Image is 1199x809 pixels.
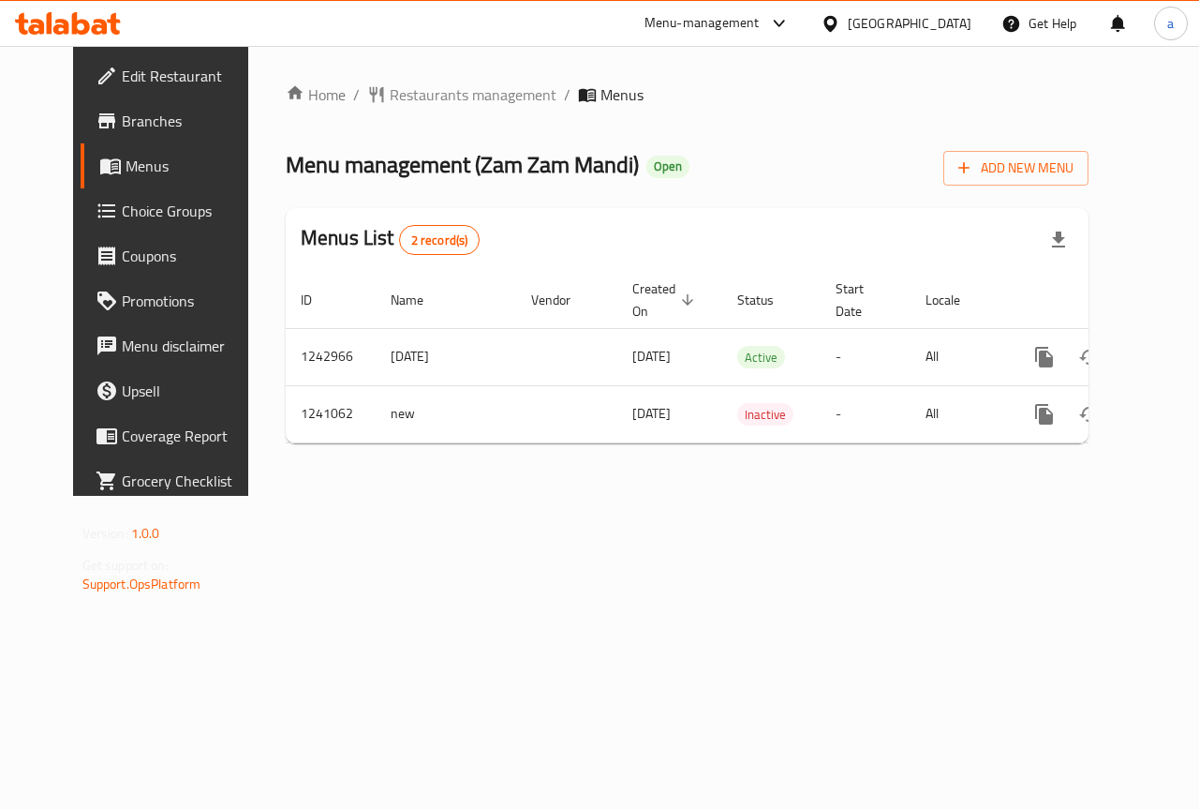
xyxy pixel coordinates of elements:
[399,225,481,255] div: Total records count
[910,385,1007,442] td: All
[737,347,785,368] span: Active
[81,53,274,98] a: Edit Restaurant
[376,328,516,385] td: [DATE]
[81,368,274,413] a: Upsell
[400,232,480,249] span: 2 record(s)
[390,83,556,106] span: Restaurants management
[1022,335,1067,380] button: more
[122,290,259,312] span: Promotions
[646,156,689,178] div: Open
[737,403,793,426] div: Inactive
[82,553,169,577] span: Get support on:
[286,83,346,106] a: Home
[122,110,259,132] span: Branches
[600,83,644,106] span: Menus
[286,328,376,385] td: 1242966
[632,401,671,426] span: [DATE]
[301,224,480,255] h2: Menus List
[531,289,595,311] span: Vendor
[1067,392,1112,437] button: Change Status
[122,470,259,492] span: Grocery Checklist
[286,385,376,442] td: 1241062
[353,83,360,106] li: /
[848,13,971,34] div: [GEOGRAPHIC_DATA]
[131,521,160,546] span: 1.0.0
[632,344,671,368] span: [DATE]
[564,83,570,106] li: /
[391,289,448,311] span: Name
[737,404,793,426] span: Inactive
[122,425,259,447] span: Coverage Report
[81,98,274,143] a: Branches
[632,277,700,322] span: Created On
[646,158,689,174] span: Open
[821,385,910,442] td: -
[376,385,516,442] td: new
[126,155,259,177] span: Menus
[82,572,201,596] a: Support.OpsPlatform
[737,346,785,368] div: Active
[286,143,639,186] span: Menu management ( Zam Zam Mandi )
[1036,217,1081,262] div: Export file
[286,83,1088,106] nav: breadcrumb
[81,323,274,368] a: Menu disclaimer
[836,277,888,322] span: Start Date
[925,289,984,311] span: Locale
[81,188,274,233] a: Choice Groups
[821,328,910,385] td: -
[958,157,1073,180] span: Add New Menu
[1067,335,1112,380] button: Change Status
[910,328,1007,385] td: All
[367,83,556,106] a: Restaurants management
[122,65,259,87] span: Edit Restaurant
[644,12,760,35] div: Menu-management
[81,458,274,503] a: Grocery Checklist
[81,413,274,458] a: Coverage Report
[1167,13,1174,34] span: a
[943,151,1088,186] button: Add New Menu
[122,335,259,357] span: Menu disclaimer
[1022,392,1067,437] button: more
[122,245,259,267] span: Coupons
[122,200,259,222] span: Choice Groups
[82,521,128,546] span: Version:
[301,289,336,311] span: ID
[81,278,274,323] a: Promotions
[122,380,259,402] span: Upsell
[81,233,274,278] a: Coupons
[81,143,274,188] a: Menus
[737,289,798,311] span: Status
